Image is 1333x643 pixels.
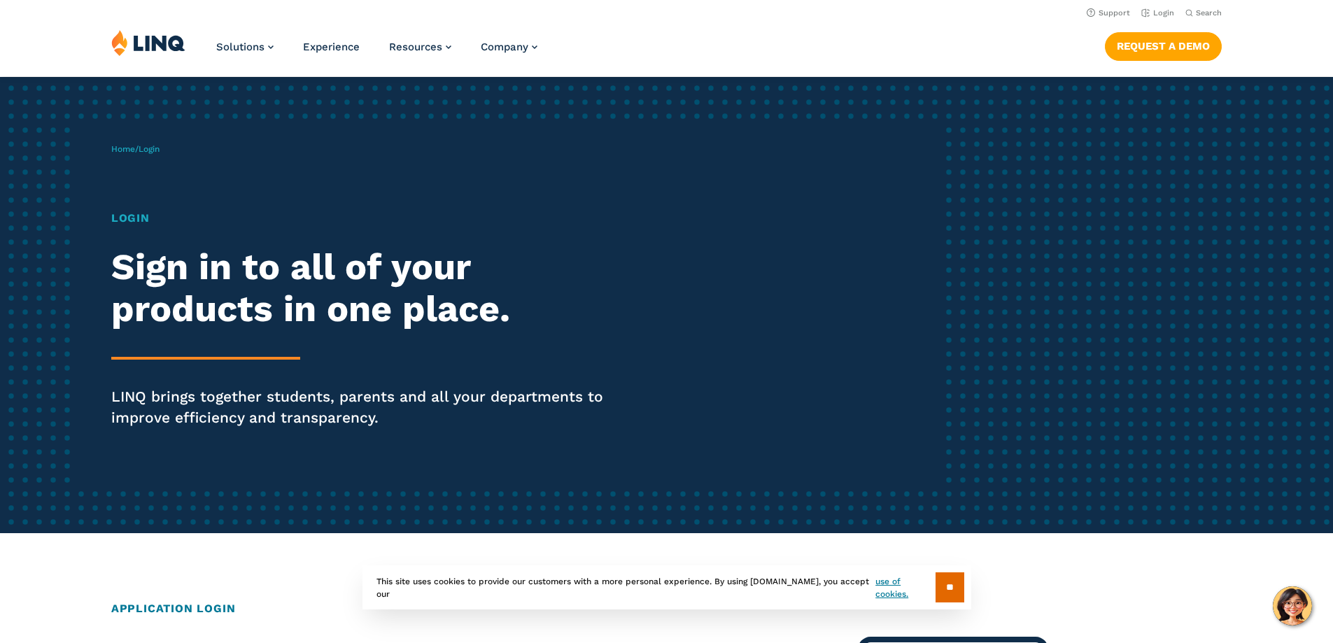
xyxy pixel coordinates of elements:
h2: Sign in to all of your products in one place. [111,246,625,330]
a: Support [1087,8,1130,17]
span: Resources [389,41,442,53]
img: LINQ | K‑12 Software [111,29,185,56]
a: use of cookies. [875,575,935,600]
a: Resources [389,41,451,53]
nav: Primary Navigation [216,29,537,76]
span: Login [139,144,160,154]
a: Request a Demo [1105,32,1222,60]
span: / [111,144,160,154]
p: LINQ brings together students, parents and all your departments to improve efficiency and transpa... [111,386,625,428]
a: Company [481,41,537,53]
nav: Button Navigation [1105,29,1222,60]
h1: Login [111,210,625,227]
span: Search [1196,8,1222,17]
span: Company [481,41,528,53]
a: Login [1141,8,1174,17]
a: Solutions [216,41,274,53]
span: Solutions [216,41,265,53]
button: Open Search Bar [1185,8,1222,18]
button: Hello, have a question? Let’s chat. [1273,586,1312,626]
div: This site uses cookies to provide our customers with a more personal experience. By using [DOMAIN... [362,565,971,609]
a: Experience [303,41,360,53]
a: Home [111,144,135,154]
